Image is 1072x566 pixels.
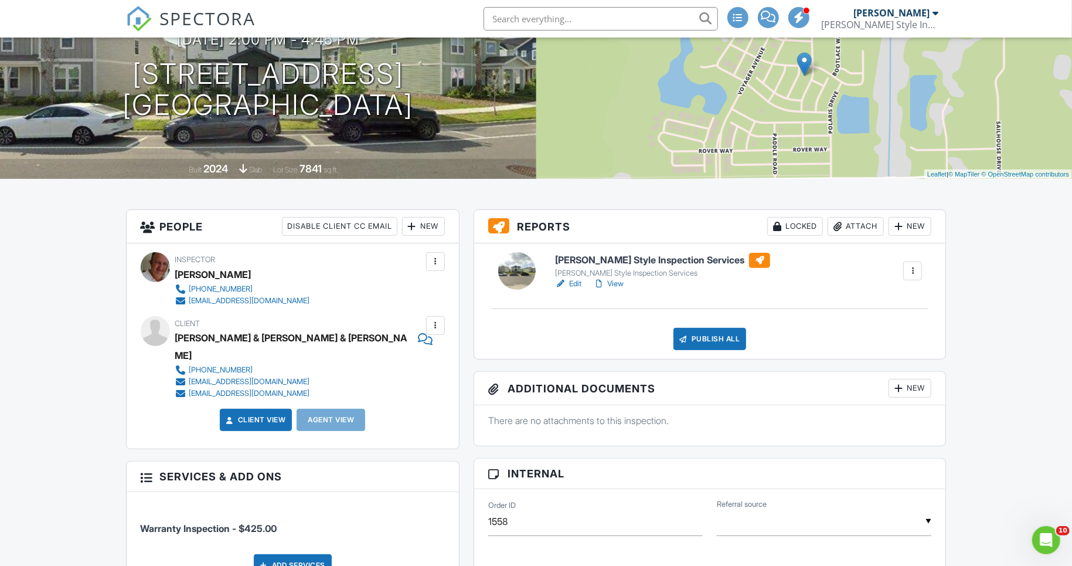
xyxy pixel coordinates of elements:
[189,165,202,174] span: Built
[1032,526,1060,554] iframe: Intercom live chat
[474,372,946,405] h3: Additional Documents
[189,389,310,398] div: [EMAIL_ADDRESS][DOMAIN_NAME]
[175,266,251,283] div: [PERSON_NAME]
[555,278,581,290] a: Edit
[175,329,412,364] div: [PERSON_NAME] & [PERSON_NAME] & [PERSON_NAME]
[828,217,884,236] div: Attach
[127,462,459,492] h3: Services & Add ons
[189,377,310,387] div: [EMAIL_ADDRESS][DOMAIN_NAME]
[122,59,413,121] h1: [STREET_ADDRESS] [GEOGRAPHIC_DATA]
[175,283,310,295] a: [PHONE_NUMBER]
[484,7,718,30] input: Search everything...
[189,365,253,375] div: [PHONE_NUMBER]
[282,217,397,236] div: Disable Client CC Email
[927,171,947,178] a: Leaflet
[474,210,946,243] h3: Reports
[300,162,322,175] div: 7841
[402,217,445,236] div: New
[249,165,262,174] span: slab
[175,388,423,399] a: [EMAIL_ADDRESS][DOMAIN_NAME]
[160,6,256,30] span: SPECTORA
[177,32,359,48] h3: [DATE] 2:00 pm - 4:45 pm
[175,255,216,264] span: Inspector
[203,162,228,175] div: 2024
[488,414,932,427] p: There are no attachments to this inspection.
[555,269,770,278] div: [PERSON_NAME] Style Inspection Services
[982,171,1069,178] a: © OpenStreetMap contributors
[324,165,338,174] span: sq.ft.
[175,364,423,376] a: [PHONE_NUMBER]
[822,19,939,30] div: Nona Style Inspections
[224,414,286,426] a: Client View
[555,253,770,268] h6: [PERSON_NAME] Style Inspection Services
[126,16,256,40] a: SPECTORA
[189,296,310,306] div: [EMAIL_ADDRESS][DOMAIN_NAME]
[593,278,624,290] a: View
[924,170,1072,179] div: |
[141,501,445,544] li: Service: Warranty Inspection
[175,376,423,388] a: [EMAIL_ADDRESS][DOMAIN_NAME]
[474,459,946,489] h3: Internal
[488,500,516,511] label: Order ID
[141,523,277,534] span: Warranty Inspection - $425.00
[889,379,931,398] div: New
[189,284,253,294] div: [PHONE_NUMBER]
[127,210,459,243] h3: People
[1056,526,1070,536] span: 10
[273,165,298,174] span: Lot Size
[854,7,930,19] div: [PERSON_NAME]
[555,253,770,279] a: [PERSON_NAME] Style Inspection Services [PERSON_NAME] Style Inspection Services
[889,217,931,236] div: New
[767,217,823,236] div: Locked
[673,328,747,350] div: Publish All
[175,295,310,307] a: [EMAIL_ADDRESS][DOMAIN_NAME]
[948,171,980,178] a: © MapTiler
[717,499,767,510] label: Referral source
[175,319,200,328] span: Client
[126,6,152,32] img: The Best Home Inspection Software - Spectora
